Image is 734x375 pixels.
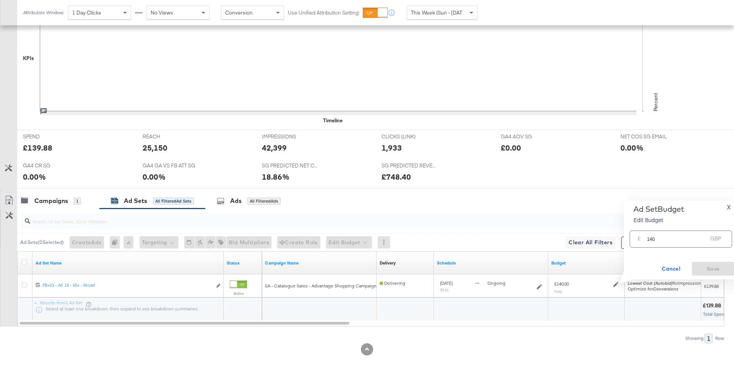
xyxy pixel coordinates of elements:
div: £140.00 [554,281,569,287]
button: Clear All Filters [565,237,615,249]
div: 1 [705,334,713,343]
span: for Impressions [628,280,703,286]
sub: Daily [554,289,562,294]
div: 0 [110,236,123,248]
div: Ad Sets ( 0 Selected) [20,239,64,246]
div: Campaigns [34,196,68,205]
span: 1 Day Clicks [72,9,101,16]
div: Attribution Window: [23,10,64,15]
span: REACH [143,133,200,140]
button: X [724,205,734,210]
div: 42,399 [262,142,287,153]
label: Use Unified Attribution Setting: [288,9,360,16]
div: KPIs [23,55,34,62]
span: SG PREDICTED REVENUE [382,162,439,169]
div: 0.00% [143,171,166,182]
div: FB+IG - All 18 - 65+ - Broad [42,282,212,288]
span: ongoing [487,280,505,286]
input: Enter your budget [647,228,707,244]
div: 0.00% [620,142,643,153]
a: Shows when your Ad Set is scheduled to deliver. [437,260,545,266]
div: Showing: [685,336,705,341]
span: No Views [151,9,173,16]
em: Conversions [653,286,678,292]
span: GA4 GA VS FB ATT SG [143,162,200,169]
a: FB+IG - All 18 - 65+ - Broad [42,282,212,290]
span: This Week (Sun - [DATE]) [411,9,468,16]
em: Lowest Cost (Autobid) [628,280,673,286]
div: 1,933 [382,142,402,153]
div: £139.88 [23,142,52,153]
span: Conversion [225,9,253,16]
div: Row [715,336,724,341]
label: Active [230,291,247,296]
div: GBP [707,234,724,247]
div: 1 [74,198,81,205]
a: Your campaign name. [265,260,373,266]
div: 25,150 [143,142,167,153]
div: 18.86% [262,171,289,182]
span: X [727,202,731,213]
div: Ad Set Budget [633,205,684,214]
div: Timeline [323,117,343,124]
div: Ads [230,196,242,205]
div: All Filtered Ads [247,198,281,205]
span: Cancel [653,264,689,274]
div: £0.00 [501,142,521,153]
div: £748.40 [382,171,411,182]
div: £ [635,234,644,247]
span: Delivering [380,280,405,286]
span: CLICKS (LINK) [382,133,439,140]
button: Cancel [650,262,692,276]
div: £139.88 [703,302,723,309]
span: GA4 CR SG [23,162,80,169]
div: Optimize for [628,286,703,292]
div: All Filtered Ad Sets [153,198,194,205]
sub: 09:16 [440,287,448,292]
div: Delivery [380,260,396,266]
span: Clear All Filters [568,238,612,247]
div: 0.00% [23,171,46,182]
a: Reflects the ability of your Ad Set to achieve delivery based on ad states, schedule and budget. [380,260,396,266]
div: Ad Sets [124,196,147,205]
input: Search Ad Set Name, ID or Objective [30,211,660,226]
span: [DATE] [440,280,453,286]
span: SA - Catalogue Sales - Advantage Shopping Campaign – BAU – 7DC [265,283,402,289]
text: Percent [652,93,659,111]
span: Total Spend [703,311,727,317]
a: Shows the current state of your Ad Set. [227,260,259,266]
span: SPEND [23,133,80,140]
span: GA4 AOV SG [501,133,558,140]
span: NET COS SG EMAIL [620,133,678,140]
a: Shows the current budget of Ad Set. [551,260,622,266]
p: Edit Budget [633,216,684,224]
span: IMPRESSIONS [262,133,319,140]
a: Your Ad Set name. [36,260,221,266]
span: SG PREDICTED NET COS [262,162,319,169]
